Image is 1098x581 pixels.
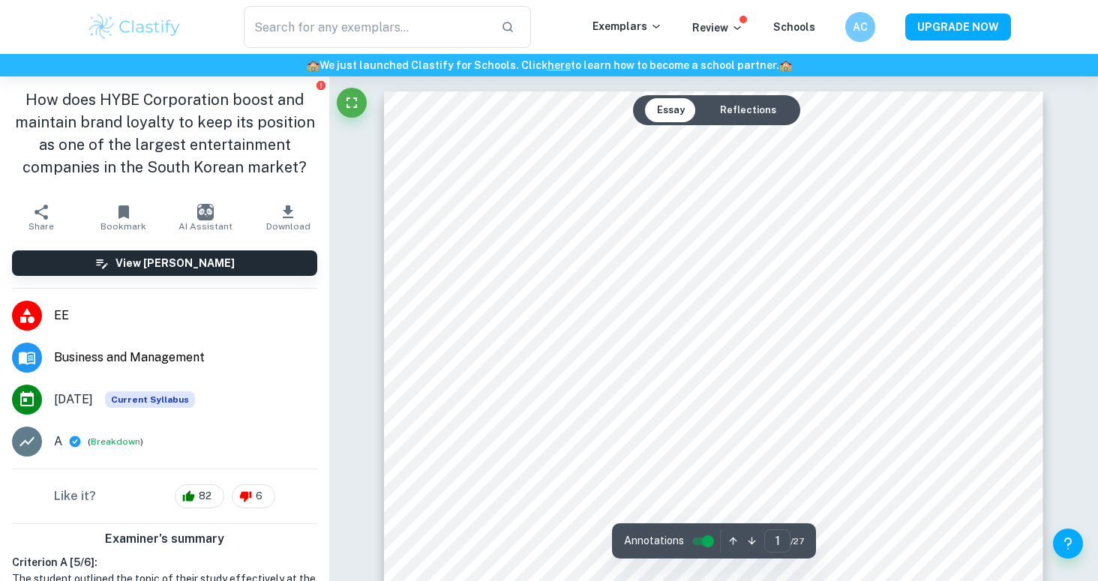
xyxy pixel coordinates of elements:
button: Report issue [315,79,326,91]
p: Review [692,19,743,36]
span: Business and Management [54,349,317,367]
h6: Examiner's summary [6,530,323,548]
input: Search for any exemplars... [244,6,489,48]
h6: Criterion A [ 5 / 6 ]: [12,554,317,571]
span: EE [54,307,317,325]
h1: How does HYBE Corporation boost and maintain brand loyalty to keep its position as one of the lar... [12,88,317,178]
button: Download [247,196,329,238]
span: 🏫 [307,59,319,71]
button: Essay [645,98,697,122]
h6: Like it? [54,487,96,505]
button: Help and Feedback [1053,529,1083,559]
button: AI Assistant [165,196,247,238]
h6: We just launched Clastify for Schools. Click to learn how to become a school partner. [3,57,1095,73]
div: 6 [232,484,275,508]
span: 6 [247,489,271,504]
img: Clastify logo [87,12,182,42]
span: / 27 [790,535,804,548]
p: A [54,433,62,451]
button: Bookmark [82,196,165,238]
span: Share [28,221,54,232]
div: This exemplar is based on the current syllabus. Feel free to refer to it for inspiration/ideas wh... [105,391,195,408]
span: 82 [190,489,220,504]
button: Reflections [708,98,788,122]
span: 🏫 [779,59,792,71]
img: AI Assistant [197,204,214,220]
h6: View [PERSON_NAME] [115,255,235,271]
h6: AC [852,19,869,35]
button: View [PERSON_NAME] [12,250,317,276]
span: Current Syllabus [105,391,195,408]
a: here [547,59,571,71]
button: Breakdown [91,435,140,448]
a: Schools [773,21,815,33]
div: 82 [175,484,224,508]
button: AC [845,12,875,42]
span: Download [266,221,310,232]
p: Exemplars [592,18,662,34]
span: ( ) [88,435,143,449]
span: [DATE] [54,391,93,409]
button: UPGRADE NOW [905,13,1011,40]
span: Annotations [624,533,684,549]
span: AI Assistant [178,221,232,232]
button: Fullscreen [337,88,367,118]
span: Bookmark [100,221,146,232]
